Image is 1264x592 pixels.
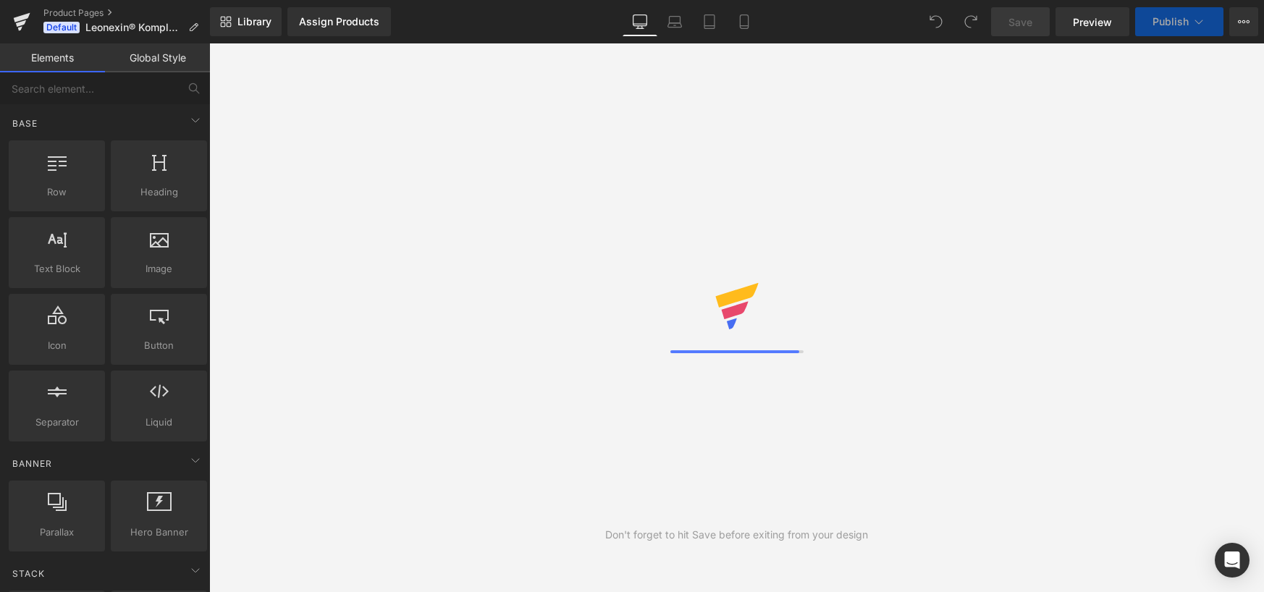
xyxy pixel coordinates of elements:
a: Product Pages [43,7,210,19]
span: Default [43,22,80,33]
span: Liquid [115,415,203,430]
span: Separator [13,415,101,430]
div: Don't forget to hit Save before exiting from your design [605,527,868,543]
span: Hero Banner [115,525,203,540]
a: Preview [1056,7,1129,36]
a: Desktop [623,7,657,36]
span: Library [237,15,271,28]
span: Button [115,338,203,353]
a: Tablet [692,7,727,36]
span: Heading [115,185,203,200]
span: Parallax [13,525,101,540]
span: Leonexin® Komplex - Produkt Page [85,22,182,33]
span: Publish [1153,16,1189,28]
button: Redo [956,7,985,36]
span: Row [13,185,101,200]
div: Open Intercom Messenger [1215,543,1250,578]
div: Assign Products [299,16,379,28]
span: Icon [13,338,101,353]
span: Preview [1073,14,1112,30]
button: Publish [1135,7,1223,36]
span: Text Block [13,261,101,276]
span: Banner [11,457,54,470]
button: Undo [922,7,951,36]
button: More [1229,7,1258,36]
span: Image [115,261,203,276]
a: Mobile [727,7,762,36]
a: Global Style [105,43,210,72]
a: Laptop [657,7,692,36]
span: Base [11,117,39,130]
a: New Library [210,7,282,36]
span: Stack [11,567,46,580]
span: Save [1008,14,1032,30]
